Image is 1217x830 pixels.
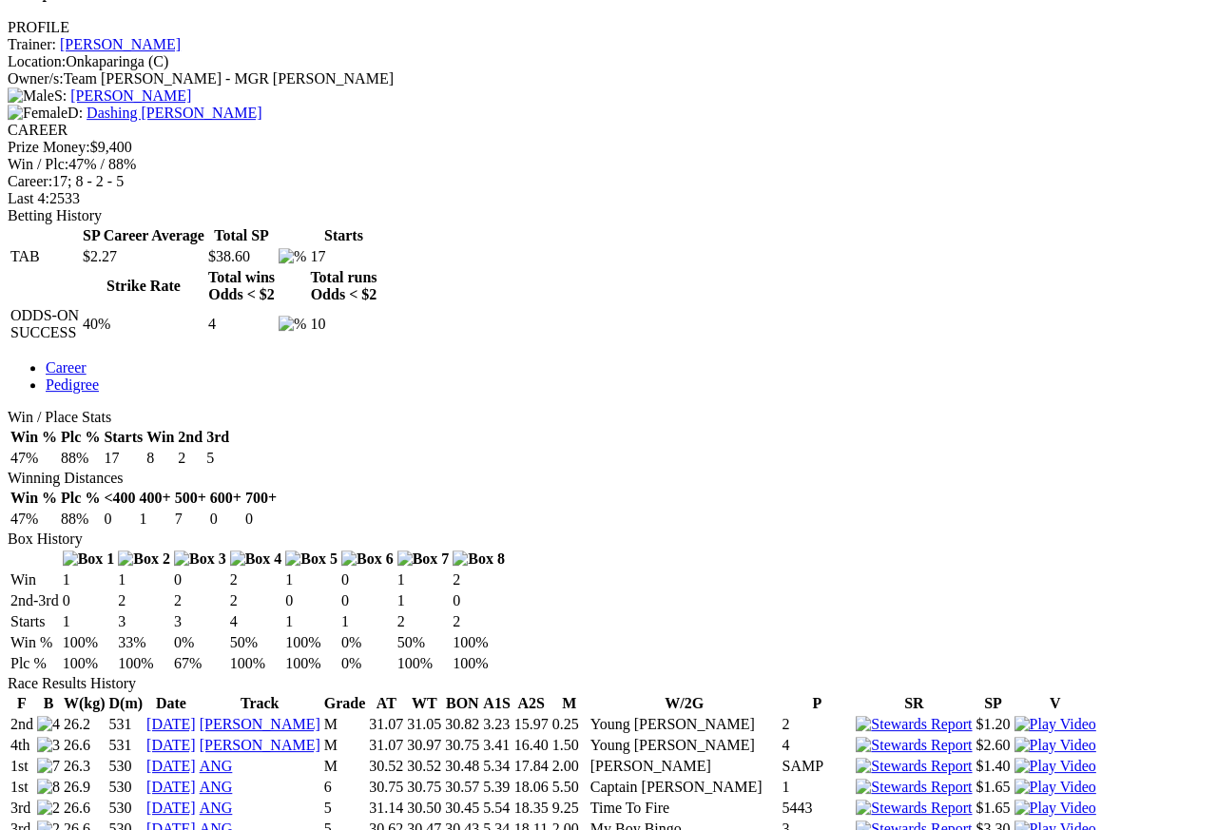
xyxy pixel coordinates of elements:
td: 17 [309,247,377,266]
th: Plc % [60,489,101,508]
td: 5.39 [482,778,511,797]
td: 2nd [10,715,34,734]
div: $9,400 [8,139,1209,156]
span: Trainer: [8,36,56,52]
td: 47% [10,510,58,529]
th: 600+ [209,489,242,508]
div: Box History [8,531,1209,548]
td: 4th [10,736,34,755]
td: 100% [117,654,171,673]
div: CAREER [8,122,1209,139]
td: TAB [10,247,80,266]
td: 2 [396,612,451,631]
td: 100% [229,654,283,673]
td: 0 [452,591,506,610]
td: 0 [340,570,395,589]
td: Win [10,570,60,589]
td: M [323,736,367,755]
td: 3 [173,612,227,631]
td: 1 [284,612,338,631]
th: SR [855,694,973,713]
td: 17 [103,449,144,468]
td: 1 [396,570,451,589]
td: 100% [452,633,506,652]
td: 5443 [782,799,854,818]
td: 2nd-3rd [10,591,60,610]
span: Win / Plc: [8,156,68,172]
td: 1 [62,570,116,589]
td: Young [PERSON_NAME] [589,736,780,755]
img: Box 5 [285,550,338,568]
a: Dashing [PERSON_NAME] [87,105,261,121]
img: Box 6 [341,550,394,568]
td: ODDS-ON SUCCESS [10,306,80,342]
td: 2.00 [551,757,588,776]
td: 88% [60,510,101,529]
div: Win / Place Stats [8,409,1209,426]
td: $38.60 [207,247,276,266]
td: $1.40 [976,757,1012,776]
td: 1st [10,778,34,797]
th: P [782,694,854,713]
td: 1 [782,778,854,797]
td: M [323,715,367,734]
td: Starts [10,612,60,631]
th: Strike Rate [82,268,205,304]
a: ANG [200,779,233,795]
th: SP [976,694,1012,713]
td: 30.50 [406,799,442,818]
img: Box 8 [453,550,505,568]
img: Stewards Report [856,737,972,754]
td: 5.50 [551,778,588,797]
td: 4 [229,612,283,631]
img: 7 [37,758,60,775]
th: SP Career Average [82,226,205,245]
td: 26.6 [63,736,106,755]
a: [DATE] [146,737,196,753]
a: View replay [1014,737,1096,753]
th: 3rd [205,428,230,447]
img: Stewards Report [856,779,972,796]
span: Owner/s: [8,70,64,87]
th: W(kg) [63,694,106,713]
td: 30.97 [406,736,442,755]
td: 47% [10,449,58,468]
img: Box 7 [397,550,450,568]
td: 1 [340,612,395,631]
td: 26.2 [63,715,106,734]
td: 8 [145,449,175,468]
a: View replay [1014,800,1096,816]
th: M [551,694,588,713]
td: 18.06 [513,778,550,797]
td: Captain [PERSON_NAME] [589,778,780,797]
th: D(m) [108,694,145,713]
img: % [279,248,306,265]
span: Career: [8,173,52,189]
img: Stewards Report [856,800,972,817]
td: 26.6 [63,799,106,818]
td: 30.52 [368,757,404,776]
td: Young [PERSON_NAME] [589,715,780,734]
td: 531 [108,715,145,734]
td: 3 [117,612,171,631]
td: 100% [62,633,116,652]
img: 4 [37,716,60,733]
td: 0 [62,591,116,610]
td: $2.60 [976,736,1012,755]
a: [DATE] [146,716,196,732]
a: View replay [1014,716,1096,732]
th: A1S [482,694,511,713]
td: 4 [207,306,276,342]
td: 17.84 [513,757,550,776]
td: 1 [139,510,172,529]
td: 2 [117,591,171,610]
th: 2nd [177,428,203,447]
td: 30.75 [444,736,480,755]
img: Female [8,105,68,122]
img: Stewards Report [856,716,972,733]
img: Box 3 [174,550,226,568]
div: Race Results History [8,675,1209,692]
td: 0 [103,510,136,529]
div: Winning Distances [8,470,1209,487]
td: 0% [340,654,395,673]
